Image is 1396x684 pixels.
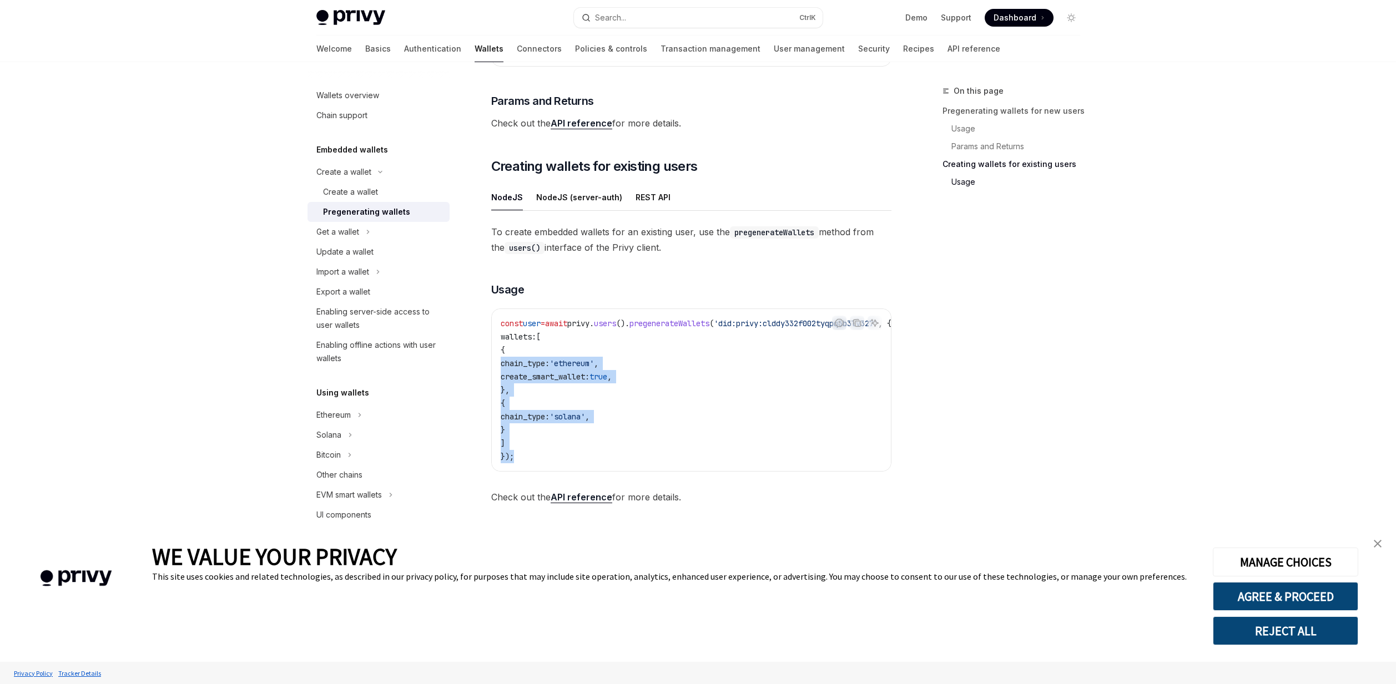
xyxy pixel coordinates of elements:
div: Solana [316,428,341,442]
img: close banner [1374,540,1382,548]
span: , [585,412,589,422]
span: } [501,425,505,435]
a: Support [941,12,971,23]
span: pregenerateWallets [629,318,709,328]
a: API reference [551,492,612,503]
a: Enabling server-side access to user wallets [308,302,450,335]
span: [ [536,332,541,342]
a: Enabling offline actions with user wallets [308,335,450,368]
div: NodeJS [491,184,523,210]
span: On this page [954,84,1004,98]
button: Toggle dark mode [1062,9,1080,27]
span: 'ethereum' [550,358,594,368]
div: EVM smart wallets [316,488,382,501]
a: Creating wallets for existing users [943,155,1089,173]
a: Recipes [903,36,934,62]
span: Ctrl K [799,13,816,22]
a: Welcome [316,36,352,62]
span: Creating wallets for existing users [491,158,698,175]
button: Toggle Import a wallet section [308,262,450,282]
a: Params and Returns [943,138,1089,155]
a: Authentication [404,36,461,62]
a: Pregenerating wallets [308,202,450,222]
span: users [594,318,616,328]
h5: Embedded wallets [316,143,388,156]
a: Transaction management [661,36,760,62]
span: Check out the for more details. [491,489,891,505]
button: REJECT ALL [1213,616,1358,645]
span: }, [501,385,510,395]
button: Copy the contents from the code block [850,316,864,330]
div: Get a wallet [316,225,359,239]
button: AGREE & PROCEED [1213,582,1358,611]
button: Toggle Get a wallet section [308,222,450,242]
div: Search... [595,11,626,24]
span: 'did:privy:clddy332f002tyqpq3b3lv327' [714,318,878,328]
span: true [589,372,607,382]
a: Wallets overview [308,85,450,105]
span: (). [616,318,629,328]
div: Other chains [316,468,362,482]
a: Tracker Details [56,663,104,683]
a: API reference [948,36,1000,62]
button: Toggle Solana section [308,425,450,445]
span: chain_type: [501,358,550,368]
span: , { [878,318,891,328]
div: Chain support [316,109,367,122]
span: ( [709,318,714,328]
div: Enabling server-side access to user wallets [316,305,443,332]
span: ] [501,438,505,448]
span: Params and Returns [491,93,594,109]
div: Import a wallet [316,265,369,278]
div: Bitcoin [316,448,341,462]
span: { [501,345,505,355]
span: 'solana' [550,412,585,422]
span: const [501,318,523,328]
a: Create a wallet [308,182,450,202]
div: Create a wallet [316,165,371,179]
span: }); [501,452,514,462]
span: privy [567,318,589,328]
div: Create a wallet [323,185,378,199]
a: close banner [1367,533,1389,555]
a: Other chains [308,465,450,485]
span: { [501,398,505,408]
a: Pregenerating wallets for new users [943,102,1089,120]
button: MANAGE CHOICES [1213,548,1358,576]
a: Export a wallet [308,282,450,302]
a: Wallets [475,36,503,62]
code: users() [505,242,545,254]
div: Ethereum [316,408,351,422]
a: Connectors [517,36,562,62]
span: WE VALUE YOUR PRIVACY [152,542,397,571]
a: Dashboard [985,9,1054,27]
span: = [541,318,545,328]
div: Enabling offline actions with user wallets [316,338,443,365]
span: Dashboard [994,12,1036,23]
span: user [523,318,541,328]
button: Toggle Create a wallet section [308,162,450,182]
span: , [607,372,612,382]
button: Report incorrect code [832,316,846,330]
a: User management [774,36,845,62]
span: Usage [491,282,525,297]
button: Toggle EVM smart wallets section [308,485,450,505]
a: Usage [943,173,1089,191]
img: light logo [316,10,385,26]
a: Security [858,36,890,62]
span: wallets: [501,332,536,342]
code: pregenerateWallets [730,226,819,239]
div: This site uses cookies and related technologies, as described in our privacy policy, for purposes... [152,571,1196,582]
div: REST API [636,184,671,210]
a: Usage [943,120,1089,138]
a: Privacy Policy [11,663,56,683]
button: Toggle Ethereum section [308,405,450,425]
div: Wallets overview [316,89,379,102]
a: UI components [308,505,450,525]
a: API reference [551,118,612,129]
button: Ask AI [868,316,882,330]
div: Update a wallet [316,245,374,259]
a: Update a wallet [308,242,450,262]
span: Check out the for more details. [491,115,891,131]
span: chain_type: [501,412,550,422]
